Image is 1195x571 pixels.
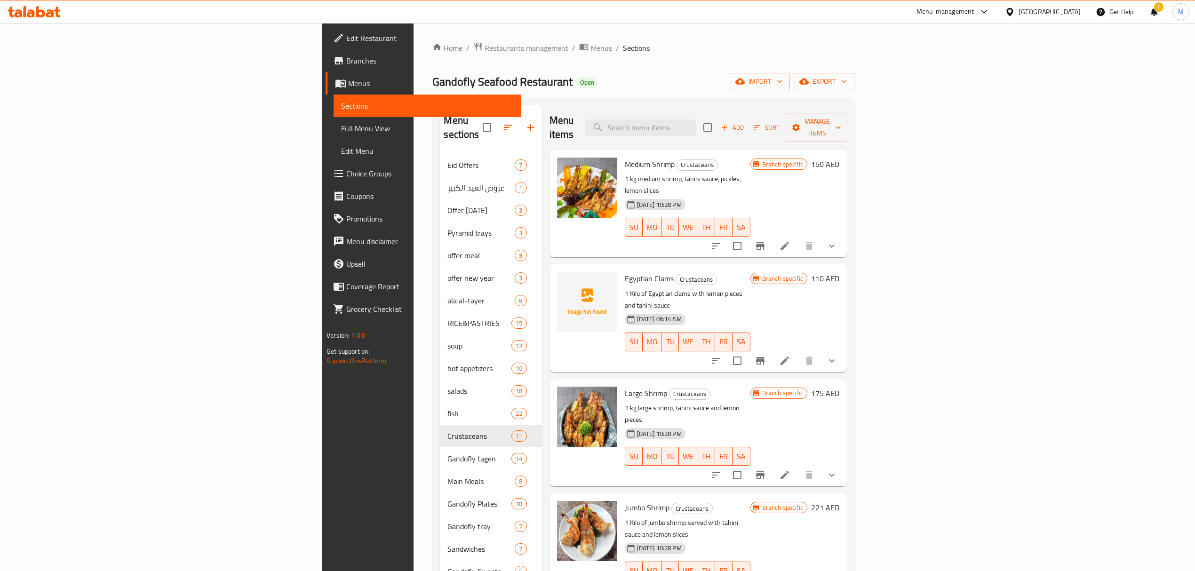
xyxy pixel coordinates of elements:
span: 1 [515,183,526,192]
span: MO [646,221,658,234]
span: Sandwiches [447,543,515,555]
nav: breadcrumb [432,42,854,54]
span: 10 [512,364,526,373]
span: 9 [515,251,526,260]
span: Branch specific [758,160,807,169]
div: items [511,430,526,442]
div: Main Meals8 [440,470,542,492]
button: Manage items [786,113,849,142]
a: Full Menu View [334,117,521,140]
div: Crustaceans [669,389,710,400]
button: TU [661,333,679,351]
a: Promotions [326,207,521,230]
span: Branches [346,55,514,66]
button: FR [715,447,733,466]
div: offer meal9 [440,244,542,267]
h6: 221 AED [811,501,839,514]
div: ala al-tayer6 [440,289,542,312]
span: TH [701,335,711,349]
a: Grocery Checklist [326,298,521,320]
a: Menu disclaimer [326,230,521,253]
button: SA [733,447,750,466]
span: Open [576,79,598,87]
span: 15 [512,319,526,328]
span: FR [719,221,729,234]
span: Manage items [793,116,841,139]
span: TU [665,450,675,463]
div: Gandofly Plates [447,498,511,509]
span: 3 [515,206,526,215]
span: FR [719,450,729,463]
div: ala al-tayer [447,295,515,306]
span: Crustaceans [672,503,712,514]
button: Sort [751,120,782,135]
span: 7 [515,522,526,531]
span: Crustaceans [447,430,511,442]
span: [DATE] 10:28 PM [633,200,685,209]
button: TH [697,333,715,351]
span: [DATE] 06:14 AM [633,315,685,324]
span: Branch specific [758,274,807,283]
span: SU [629,335,639,349]
span: Gandofly tray [447,521,515,532]
div: Offer Ramadan [447,205,515,216]
div: Sandwiches7 [440,538,542,560]
button: export [794,73,854,90]
button: SU [625,333,643,351]
div: Gandofly tray7 [440,515,542,538]
div: items [511,498,526,509]
span: SA [736,221,746,234]
span: 8 [515,477,526,486]
a: Edit Restaurant [326,27,521,49]
span: RICE&PASTRIES [447,317,511,329]
span: Crustaceans [669,389,710,399]
span: Edit Menu [341,145,514,157]
span: FR [719,335,729,349]
button: show more [821,464,843,486]
span: Version: [327,329,350,341]
span: Edit Restaurant [346,32,514,44]
span: Full Menu View [341,123,514,134]
span: Upsell [346,258,514,270]
svg: Show Choices [826,469,837,481]
button: show more [821,349,843,372]
span: Crustaceans [676,274,717,285]
span: fish [447,408,511,419]
span: 3 [515,274,526,283]
button: TU [661,447,679,466]
a: Edit menu item [779,355,790,366]
span: MO [646,450,658,463]
span: Menu disclaimer [346,236,514,247]
img: Egyptian Clams [557,272,617,332]
button: import [730,73,790,90]
button: MO [643,447,661,466]
button: TH [697,447,715,466]
span: 7 [515,161,526,170]
div: items [511,408,526,419]
button: delete [798,349,821,372]
div: Menu-management [916,6,974,17]
button: WE [679,447,697,466]
span: soup [447,340,511,351]
p: 1 Kilo of Egyptian clams with lemon pieces and tahini sauce [625,288,750,311]
span: Select all sections [477,118,497,137]
button: SU [625,447,643,466]
span: offer meal [447,250,515,261]
span: TH [701,450,711,463]
button: MO [643,218,661,237]
span: Add [720,122,745,133]
div: items [511,340,526,351]
span: Add item [717,120,748,135]
div: Gandofly Plates18 [440,492,542,515]
span: Coverage Report [346,281,514,292]
button: FR [715,333,733,351]
span: Choice Groups [346,168,514,179]
span: Grocery Checklist [346,303,514,315]
span: 7 [515,545,526,554]
span: Sort [754,122,780,133]
span: 6 [515,296,526,305]
button: TU [661,218,679,237]
div: items [511,317,526,329]
span: عروض العيد الكبير [447,182,515,193]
